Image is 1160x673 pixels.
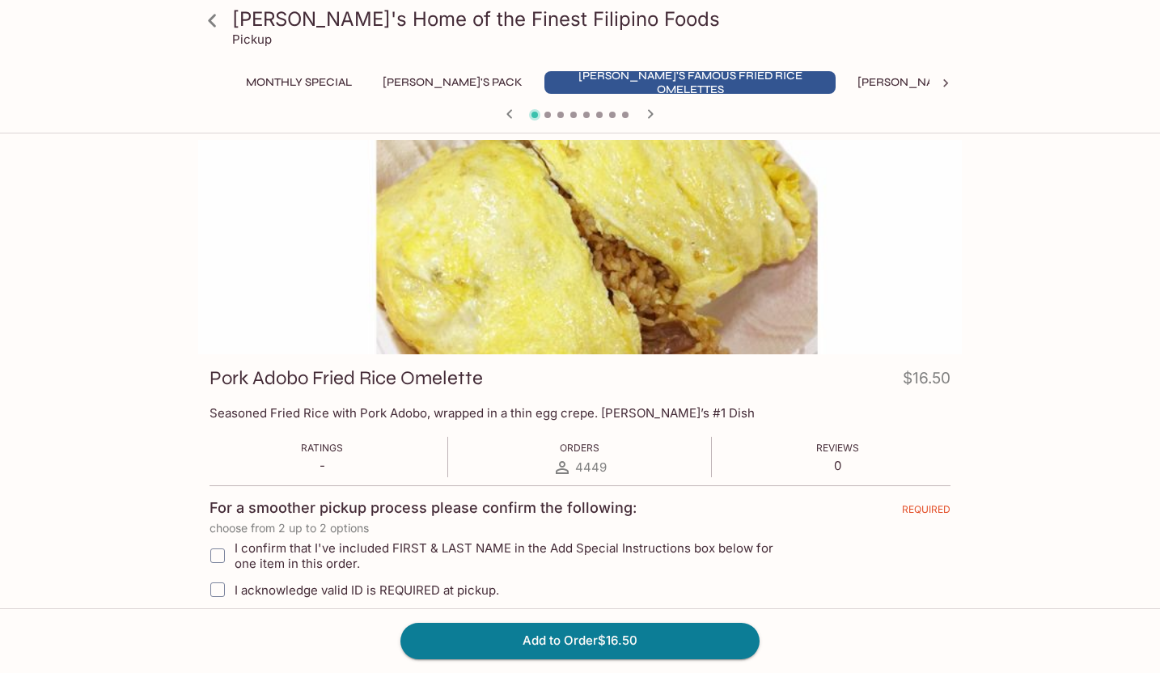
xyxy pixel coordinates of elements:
[301,442,343,454] span: Ratings
[235,582,499,598] span: I acknowledge valid ID is REQUIRED at pickup.
[210,405,950,421] p: Seasoned Fried Rice with Pork Adobo, wrapped in a thin egg crepe. [PERSON_NAME]’s #1 Dish
[232,6,955,32] h3: [PERSON_NAME]'s Home of the Finest Filipino Foods
[374,71,531,94] button: [PERSON_NAME]'s Pack
[198,140,962,354] div: Pork Adobo Fried Rice Omelette
[301,458,343,473] p: -
[560,442,599,454] span: Orders
[232,32,272,47] p: Pickup
[903,366,950,397] h4: $16.50
[902,503,950,522] span: REQUIRED
[210,522,950,535] p: choose from 2 up to 2 options
[849,71,1055,94] button: [PERSON_NAME]'s Mixed Plates
[816,458,859,473] p: 0
[400,623,760,658] button: Add to Order$16.50
[575,459,607,475] span: 4449
[210,499,637,517] h4: For a smoother pickup process please confirm the following:
[237,71,361,94] button: Monthly Special
[210,366,483,391] h3: Pork Adobo Fried Rice Omelette
[816,442,859,454] span: Reviews
[235,540,795,571] span: I confirm that I've included FIRST & LAST NAME in the Add Special Instructions box below for one ...
[544,71,836,94] button: [PERSON_NAME]'s Famous Fried Rice Omelettes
